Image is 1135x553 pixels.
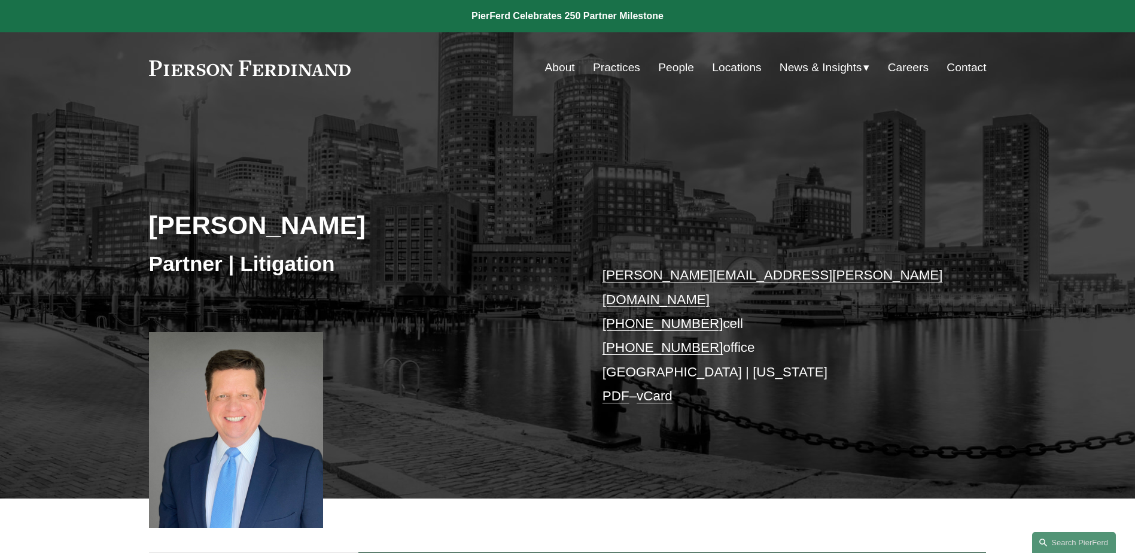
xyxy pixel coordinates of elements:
[637,388,673,403] a: vCard
[593,56,640,79] a: Practices
[149,251,568,277] h3: Partner | Litigation
[545,56,575,79] a: About
[888,56,929,79] a: Careers
[603,316,723,331] a: [PHONE_NUMBER]
[603,340,723,355] a: [PHONE_NUMBER]
[712,56,761,79] a: Locations
[603,388,629,403] a: PDF
[603,268,943,306] a: [PERSON_NAME][EMAIL_ADDRESS][PERSON_NAME][DOMAIN_NAME]
[947,56,986,79] a: Contact
[603,263,951,408] p: cell office [GEOGRAPHIC_DATA] | [US_STATE] –
[149,209,568,241] h2: [PERSON_NAME]
[1032,532,1116,553] a: Search this site
[780,56,870,79] a: folder dropdown
[658,56,694,79] a: People
[780,57,862,78] span: News & Insights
